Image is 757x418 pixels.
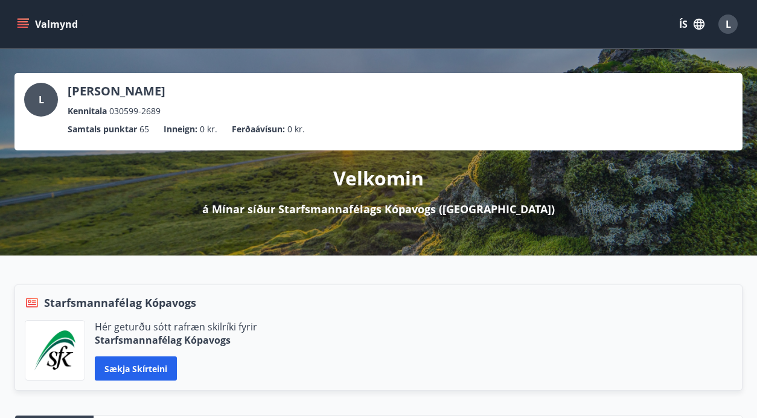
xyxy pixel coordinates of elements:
[14,13,83,35] button: menu
[139,123,149,136] span: 65
[95,356,177,381] button: Sækja skírteini
[672,13,711,35] button: ÍS
[39,93,44,106] span: L
[34,330,75,370] img: x5MjQkxwhnYn6YREZUTEa9Q4KsBUeQdWGts9Dj4O.png
[95,320,257,333] p: Hér geturðu sótt rafræn skilríki fyrir
[714,10,743,39] button: L
[202,201,555,217] p: á Mínar síður Starfsmannafélags Kópavogs ([GEOGRAPHIC_DATA])
[68,104,107,118] p: Kennitala
[287,123,305,136] span: 0 kr.
[68,83,165,100] p: [PERSON_NAME]
[200,123,217,136] span: 0 kr.
[95,333,257,347] p: Starfsmannafélag Kópavogs
[164,123,197,136] p: Inneign :
[726,18,731,31] span: L
[68,123,137,136] p: Samtals punktar
[44,295,196,310] span: Starfsmannafélag Kópavogs
[232,123,285,136] p: Ferðaávísun :
[333,165,424,191] p: Velkomin
[109,104,161,118] span: 030599-2689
